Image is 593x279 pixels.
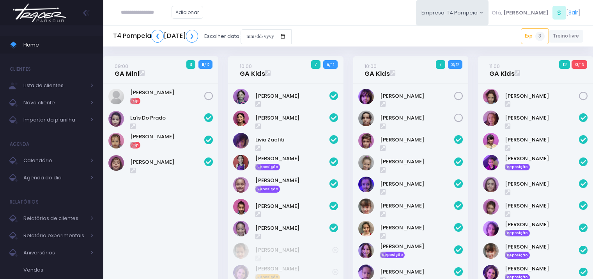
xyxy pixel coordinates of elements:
a: 09:00GA Mini [115,62,139,78]
img: Maria Eduarda Nogueira Missao [233,177,249,193]
span: 7 [311,60,320,69]
h4: Relatórios [10,194,39,210]
img: Luísa Veludo Uchôa [108,133,124,148]
a: [PERSON_NAME] [505,180,579,188]
a: [PERSON_NAME] [505,221,579,229]
div: [ ] [489,4,583,21]
img: Helena Mendes Leone [358,177,374,192]
img: Cecília Aimi Shiozuka de Oliveira [233,243,249,259]
a: Laís Do Prado [130,114,204,122]
a: [PERSON_NAME] [505,155,579,163]
span: Reposição [505,252,530,259]
img: Laís do Prado Pereira Alves [108,111,124,127]
img: Eloah Meneguim Tenorio [483,177,499,192]
img: Luiza Lobello Demônaco [358,111,374,126]
img: Irene Zylbersztajn de Sá [233,89,249,104]
span: 3 [186,60,196,69]
span: Relatórios de clientes [23,213,86,224]
img: Carmen Borga Le Guevellou [358,133,374,148]
a: Exp3 [521,28,549,44]
small: 10:00 [240,63,252,70]
a: [PERSON_NAME] [380,202,454,210]
a: [PERSON_NAME] [255,177,329,184]
span: Home [23,40,94,50]
a: [PERSON_NAME] [130,89,204,97]
a: [PERSON_NAME] [380,180,454,188]
a: [PERSON_NAME] [505,136,579,144]
img: Clarice Lopes [483,133,499,148]
span: 12 [559,60,570,69]
img: Luiza Chimionato [108,89,124,104]
img: STELLA ARAUJO LAGUNA [233,199,249,215]
a: ❮ [151,30,164,43]
strong: 0 [575,61,578,68]
strong: 8 [202,61,204,68]
span: Reposição [255,164,280,171]
a: [PERSON_NAME] [380,136,454,144]
span: Reposição [380,252,405,259]
img: Cecília Mello [358,155,374,170]
strong: 3 [451,61,454,68]
a: [PERSON_NAME] [380,92,454,100]
img: Julia Pinotti [483,89,499,104]
span: Calendário [23,156,86,166]
img: Diana Rosa Oliveira [483,155,499,170]
img: Emilia Rodrigues [483,199,499,215]
a: [PERSON_NAME] [255,246,332,254]
span: S [552,6,566,20]
img: Maria eduarda comparsi nunes [358,221,374,236]
img: Aurora Andreoni Mello [483,111,499,126]
a: [PERSON_NAME] [505,202,579,210]
a: [PERSON_NAME] [505,114,579,122]
span: 7 [436,60,445,69]
img: Sofia Sandes [233,221,249,236]
a: Adicionar [172,6,204,19]
img: Manuela Mattosinho Sfeir [233,155,249,170]
h4: Clientes [10,61,31,77]
span: Agenda do dia [23,173,86,183]
span: Vendas [23,265,94,275]
a: 10:00GA Kids [365,62,390,78]
small: / 12 [204,63,209,67]
a: [PERSON_NAME] [505,92,579,100]
span: Importar da planilha [23,115,86,125]
a: [PERSON_NAME] [130,133,204,141]
a: [PERSON_NAME] [130,158,204,166]
span: Relatório experimentais [23,231,86,241]
h5: T4 Pompeia [DATE] [113,30,198,43]
a: [PERSON_NAME] [380,243,454,250]
img: Livia Zactiti Jobim [233,133,249,148]
img: Gabriela Jordão Natacci [483,221,499,236]
a: Sair [568,9,578,17]
small: / 12 [454,63,459,67]
a: [PERSON_NAME] [255,224,329,232]
span: Reposição [255,186,280,193]
a: [PERSON_NAME] [505,243,579,251]
a: 11:00GA Kids [489,62,515,78]
a: [PERSON_NAME] [380,224,454,232]
a: [PERSON_NAME] [255,265,332,273]
a: Livia Zactiti [255,136,329,144]
a: [PERSON_NAME] [505,265,579,273]
span: Reposição [505,164,530,171]
small: 11:00 [489,63,500,70]
small: / 12 [329,63,334,67]
a: [PERSON_NAME] [255,202,329,210]
h4: Agenda [10,136,30,152]
small: / 13 [578,63,584,67]
img: Luísa do Prado Pereira Alves [108,155,124,171]
a: [PERSON_NAME] [380,158,454,166]
div: Escolher data: [113,27,292,45]
small: 10:00 [365,63,377,70]
span: Lista de clientes [23,80,86,91]
img: Melissa Gouveia [358,243,374,258]
a: [PERSON_NAME] [380,268,454,276]
span: Aniversários [23,248,86,258]
img: Helena Zanchetta [358,199,374,214]
span: Reposição [505,230,530,237]
a: Treino livre [549,30,584,43]
span: 3 [535,32,545,41]
a: [PERSON_NAME] [380,114,454,122]
small: 09:00 [115,63,128,70]
a: 10:00GA Kids [240,62,265,78]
